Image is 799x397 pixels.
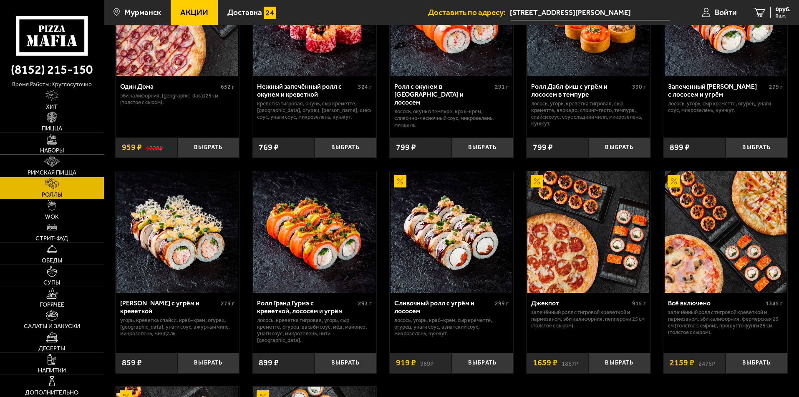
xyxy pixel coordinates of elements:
div: Ролл Гранд Гурмэ с креветкой, лососем и угрём [257,299,356,315]
span: Стрит-фуд [35,236,68,242]
button: Выбрать [451,353,513,373]
span: 652 г [221,83,234,90]
span: Пицца [42,126,62,132]
img: Ролл Гранд Гурмэ с креветкой, лососем и угрём [253,171,375,293]
img: Акционный [668,175,680,187]
a: АкционныйСливочный ролл с угрём и лососем [390,171,514,293]
span: 291 г [495,83,509,90]
div: Сливочный ролл с угрём и лососем [394,299,493,315]
span: 293 г [358,300,372,307]
button: Выбрать [315,353,376,373]
span: Наборы [40,148,64,154]
div: Джекпот [531,299,630,307]
span: 959 ₽ [122,143,142,152]
div: Нежный запечённый ролл с окунем и креветкой [257,82,356,98]
button: Выбрать [588,137,650,158]
span: Напитки [38,368,66,374]
p: лосось, угорь, Сыр креметте, огурец, унаги соус, микрозелень, кунжут. [668,100,783,114]
input: Ваш адрес доставки [510,5,670,20]
span: Супы [43,280,60,286]
button: Выбрать [726,353,787,373]
a: Ролл Гранд Гурмэ с креветкой, лососем и угрём [252,171,376,293]
span: 330 г [632,83,646,90]
span: Римская пицца [28,170,76,176]
s: 1867 ₽ [562,359,578,367]
span: 0 руб. [776,7,791,12]
span: Хит [46,104,58,110]
span: 299 г [495,300,509,307]
span: 0 шт. [776,13,791,18]
span: Мурманск [124,8,161,16]
div: Один Дома [120,82,219,90]
span: 799 ₽ [396,143,416,152]
button: Выбрать [177,137,239,158]
img: Джекпот [527,171,649,293]
span: Салаты и закуски [24,324,80,330]
s: 2476 ₽ [698,359,715,367]
p: Запечённый ролл с тигровой креветкой и пармезаном, Эби Калифорния, Пепперони 25 см (толстое с сыр... [531,309,646,329]
span: 859 ₽ [122,359,142,367]
p: Запечённый ролл с тигровой креветкой и пармезаном, Эби Калифорния, Фермерская 25 см (толстое с сы... [668,309,783,336]
span: Роллы [42,192,62,198]
div: Всё включено [668,299,764,307]
img: Сливочный ролл с угрём и лососем [391,171,512,293]
a: АкционныйВсё включено [663,171,787,293]
div: Ролл с окунем в [GEOGRAPHIC_DATA] и лососем [394,82,493,106]
span: 799 ₽ [533,143,553,152]
s: 969 ₽ [420,359,434,367]
button: Выбрать [177,353,239,373]
img: 15daf4d41897b9f0e9f617042186c801.svg [264,7,276,19]
img: Ролл Калипсо с угрём и креветкой [116,171,238,293]
p: Эби Калифорния, [GEOGRAPHIC_DATA] 25 см (толстое с сыром). [120,92,235,106]
span: Войти [715,8,737,16]
span: 279 г [769,83,783,90]
span: Обеды [42,258,62,264]
s: 1228 ₽ [146,143,163,152]
p: лосось, угорь, креветка тигровая, Сыр креметте, авокадо, спринг-тесто, темпура, спайси соус, соус... [531,100,646,127]
p: креветка тигровая, окунь, Сыр креметте, [GEOGRAPHIC_DATA], огурец, [PERSON_NAME], шеф соус, унаги... [257,100,372,120]
img: Акционный [394,175,406,187]
span: Акции [180,8,208,16]
div: [PERSON_NAME] с угрём и креветкой [120,299,219,315]
span: 919 ₽ [396,359,416,367]
p: лосось, креветка тигровая, угорь, Сыр креметте, огурец, васаби соус, мёд, майонез, унаги соус, ми... [257,317,372,344]
span: Горячее [40,302,64,308]
div: Ролл Дабл фиш с угрём и лососем в темпуре [531,82,630,98]
div: Запеченный [PERSON_NAME] с лососем и угрём [668,82,767,98]
span: 769 ₽ [259,143,279,152]
span: Дополнительно [25,390,78,396]
img: Всё включено [665,171,786,293]
span: 915 г [632,300,646,307]
span: 1659 ₽ [533,359,557,367]
span: 273 г [221,300,234,307]
span: 2159 ₽ [670,359,694,367]
p: лосось, угорь, краб-крем, Сыр креметте, огурец, унаги соус, азиатский соус, микрозелень, кунжут. [394,317,509,337]
a: АкционныйДжекпот [527,171,650,293]
span: 324 г [358,83,372,90]
p: угорь, креветка спайси, краб-крем, огурец, [GEOGRAPHIC_DATA], унаги соус, ажурный чипс, микрозеле... [120,317,235,337]
span: Доставка [227,8,262,16]
span: Десерты [38,346,65,352]
span: Доставить по адресу: [428,8,510,16]
button: Выбрать [726,137,787,158]
p: лосось, окунь в темпуре, краб-крем, сливочно-чесночный соус, микрозелень, миндаль. [394,108,509,128]
button: Выбрать [588,353,650,373]
button: Выбрать [451,137,513,158]
span: WOK [45,214,59,220]
span: 899 ₽ [259,359,279,367]
span: 899 ₽ [670,143,690,152]
a: Ролл Калипсо с угрём и креветкой [116,171,239,293]
span: 1345 г [766,300,783,307]
img: Акционный [531,175,543,187]
button: Выбрать [315,137,376,158]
